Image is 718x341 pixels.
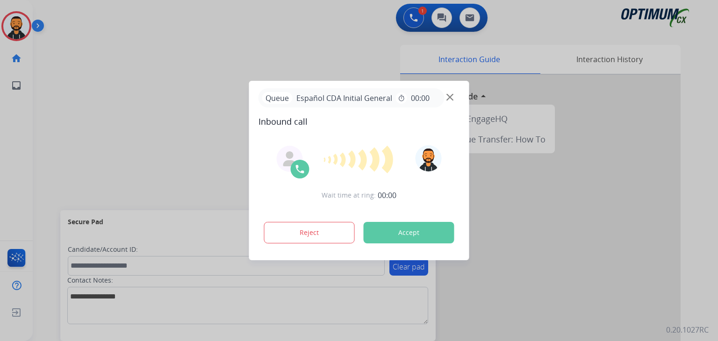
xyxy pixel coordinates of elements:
img: call-icon [294,163,306,175]
mat-icon: timer [398,94,405,102]
p: Queue [262,92,293,104]
span: Español CDA Initial General [293,92,396,104]
button: Accept [364,222,454,243]
span: Inbound call [258,115,460,128]
p: 0.20.1027RC [666,324,709,335]
span: 00:00 [411,92,430,104]
img: avatar [415,145,441,171]
img: close-button [446,94,453,101]
button: Reject [264,222,355,243]
span: Wait time at ring: [322,191,376,200]
img: agent-avatar [282,151,297,166]
span: 00:00 [378,190,396,201]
